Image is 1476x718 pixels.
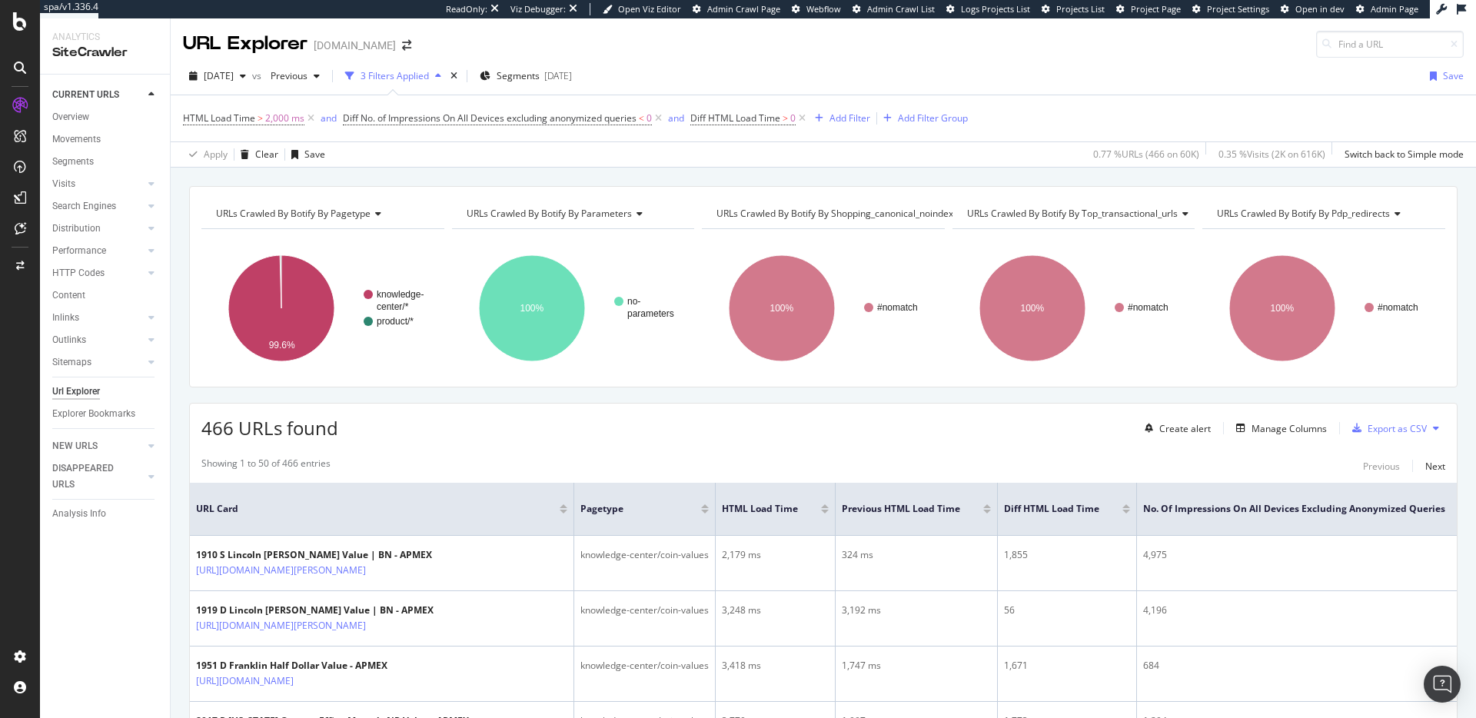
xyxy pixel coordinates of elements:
[361,69,429,82] div: 3 Filters Applied
[52,109,159,125] a: Overview
[52,406,159,422] a: Explorer Bookmarks
[627,308,674,319] text: parameters
[52,44,158,61] div: SiteCrawler
[52,438,98,454] div: NEW URLS
[806,3,841,15] span: Webflow
[196,502,556,516] span: URL Card
[343,111,637,125] span: Diff No. of Impressions On All Devices excluding anonymized queries
[580,603,709,617] div: knowledge-center/coin-values
[234,142,278,167] button: Clear
[196,618,366,633] a: [URL][DOMAIN_NAME][PERSON_NAME]
[1004,603,1130,617] div: 56
[321,111,337,125] div: and
[783,111,788,125] span: >
[952,241,1195,375] svg: A chart.
[52,406,135,422] div: Explorer Bookmarks
[52,221,144,237] a: Distribution
[183,64,252,88] button: [DATE]
[52,87,144,103] a: CURRENT URLS
[1363,460,1400,473] div: Previous
[497,69,540,82] span: Segments
[52,154,94,170] div: Segments
[52,176,75,192] div: Visits
[1004,659,1130,673] div: 1,671
[204,148,228,161] div: Apply
[52,506,159,522] a: Analysis Info
[647,108,652,129] span: 0
[1345,148,1464,161] div: Switch back to Simple mode
[842,603,991,617] div: 3,192 ms
[580,659,709,673] div: knowledge-center/coin-values
[452,241,695,375] svg: A chart.
[1346,416,1427,440] button: Export as CSV
[52,438,144,454] a: NEW URLS
[52,243,144,259] a: Performance
[183,142,228,167] button: Apply
[183,31,307,57] div: URL Explorer
[474,64,578,88] button: Segments[DATE]
[1004,502,1099,516] span: Diff HTML Load Time
[447,68,460,84] div: times
[314,38,396,53] div: [DOMAIN_NAME]
[1271,303,1295,314] text: 100%
[196,659,387,673] div: 1951 D Franklin Half Dollar Value - APMEX
[339,64,447,88] button: 3 Filters Applied
[1143,659,1476,673] div: 684
[52,288,85,304] div: Content
[52,131,101,148] div: Movements
[1443,69,1464,82] div: Save
[713,201,996,226] h4: URLs Crawled By Botify By shopping_canonical_noindex_urls
[668,111,684,125] div: and
[1004,548,1130,562] div: 1,855
[52,131,159,148] a: Movements
[265,108,304,129] span: 2,000 ms
[201,457,331,475] div: Showing 1 to 50 of 466 entries
[52,265,144,281] a: HTTP Codes
[264,69,307,82] span: Previous
[258,111,263,125] span: >
[204,69,234,82] span: 2025 Aug. 18th
[722,603,829,617] div: 3,248 ms
[52,154,159,170] a: Segments
[201,241,444,375] svg: A chart.
[52,460,130,493] div: DISAPPEARED URLS
[1371,3,1418,15] span: Admin Page
[216,207,371,220] span: URLs Crawled By Botify By pagetype
[377,289,424,300] text: knowledge-
[52,87,119,103] div: CURRENT URLS
[1356,3,1418,15] a: Admin Page
[1139,416,1211,440] button: Create alert
[1207,3,1269,15] span: Project Settings
[52,506,106,522] div: Analysis Info
[603,3,681,15] a: Open Viz Editor
[580,502,678,516] span: pagetype
[877,302,918,313] text: #nomatch
[1425,457,1445,475] button: Next
[1230,419,1327,437] button: Manage Columns
[1020,303,1044,314] text: 100%
[510,3,566,15] div: Viz Debugger:
[1202,241,1445,375] svg: A chart.
[1316,31,1464,58] input: Find a URL
[1143,548,1476,562] div: 4,975
[1042,3,1105,15] a: Projects List
[1214,201,1431,226] h4: URLs Crawled By Botify By pdp_redirects
[201,415,338,440] span: 466 URLs found
[52,31,158,44] div: Analytics
[52,332,144,348] a: Outlinks
[269,340,295,351] text: 99.6%
[285,142,325,167] button: Save
[1363,457,1400,475] button: Previous
[196,603,434,617] div: 1919 D Lincoln [PERSON_NAME] Value | BN - APMEX
[467,207,632,220] span: URLs Crawled By Botify By parameters
[842,659,991,673] div: 1,747 ms
[52,198,116,214] div: Search Engines
[1218,148,1325,161] div: 0.35 % Visits ( 2K on 616K )
[693,3,780,15] a: Admin Crawl Page
[52,384,100,400] div: Url Explorer
[1093,148,1199,161] div: 0.77 % URLs ( 466 on 60K )
[1425,460,1445,473] div: Next
[809,109,870,128] button: Add Filter
[790,108,796,129] span: 0
[52,288,159,304] a: Content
